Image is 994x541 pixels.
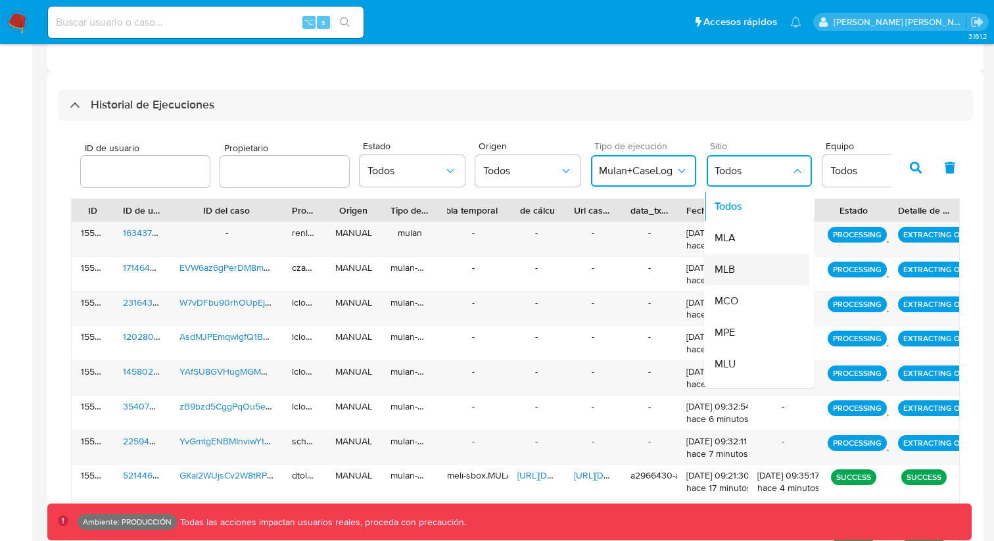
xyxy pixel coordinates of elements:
a: Notificaciones [790,16,801,28]
p: Ambiente: PRODUCCIÓN [83,519,172,525]
p: edwin.alonso@mercadolibre.com.co [834,16,966,28]
input: Buscar usuario o caso... [48,14,364,31]
span: 3.161.2 [968,31,987,41]
a: Salir [970,15,984,29]
p: Todas las acciones impactan usuarios reales, proceda con precaución. [177,516,466,529]
button: search-icon [331,13,358,32]
span: Accesos rápidos [703,15,777,29]
span: ⌥ [304,16,314,28]
span: s [321,16,325,28]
